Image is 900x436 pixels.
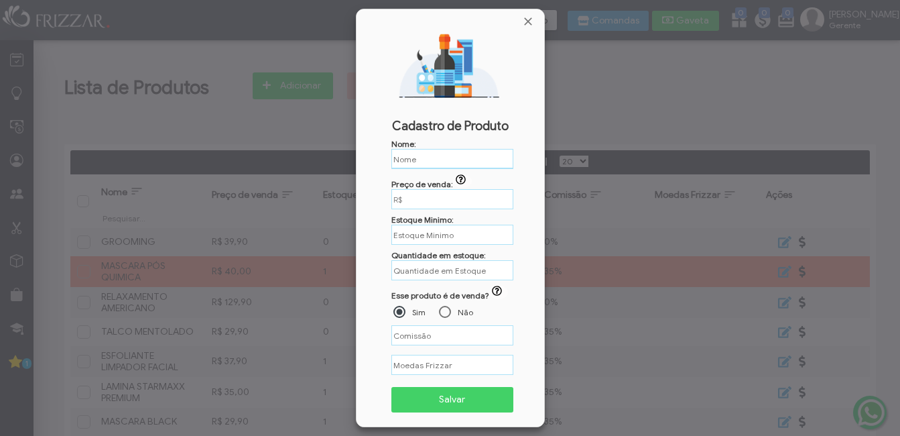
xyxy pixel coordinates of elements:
input: Caso seja um produto de uso quanto você cobra por dose aplicada [391,189,513,209]
a: Fechar [521,15,535,28]
button: Preço de venda: [453,174,472,188]
input: Quandidade em estoque [391,260,513,280]
label: Preço de venda: [391,179,472,189]
input: Nome [391,149,513,169]
input: Moedas Frizzar [391,355,513,375]
input: Comissão [391,325,513,345]
span: Esse produto é de venda? [391,290,489,301]
input: Você receberá um aviso quando o seu estoque atingir o estoque mínimo. [391,225,513,245]
span: Salvar [401,390,505,410]
label: Estoque Minimo: [391,215,454,225]
span: Cadastro de Produto [365,119,536,133]
label: Quantidade em estoque: [391,250,486,260]
button: ui-button [489,286,508,299]
label: Nome: [391,139,416,149]
label: Não [458,307,473,317]
label: Sim [412,307,426,317]
img: Novo Produto [367,31,534,98]
button: Salvar [391,387,514,413]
